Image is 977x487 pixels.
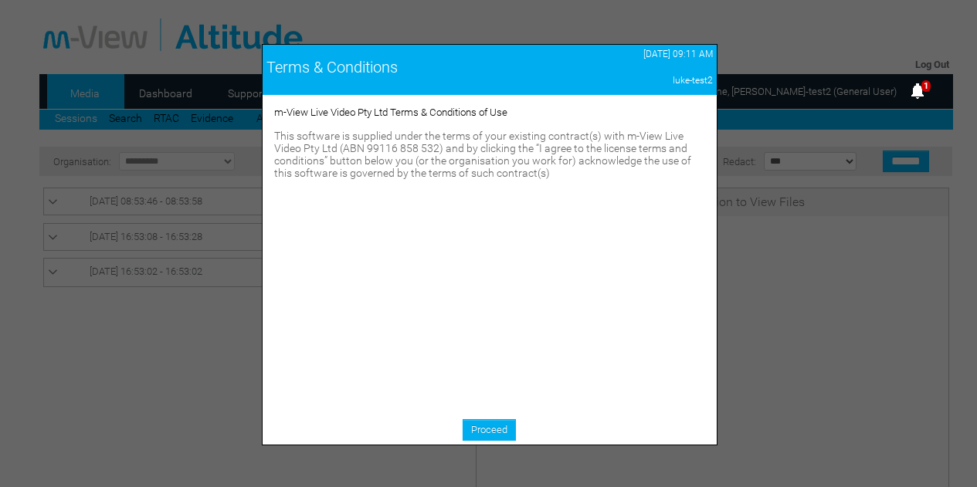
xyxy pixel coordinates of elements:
span: 1 [921,80,931,92]
img: bell25.png [908,82,927,100]
div: Terms & Conditions [266,58,551,76]
td: luke-test2 [555,71,717,90]
a: Proceed [463,419,516,441]
td: [DATE] 09:11 AM [555,45,717,63]
span: m-View Live Video Pty Ltd Terms & Conditions of Use [274,107,507,118]
span: This software is supplied under the terms of your existing contract(s) with m-View Live Video Pty... [274,130,691,179]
